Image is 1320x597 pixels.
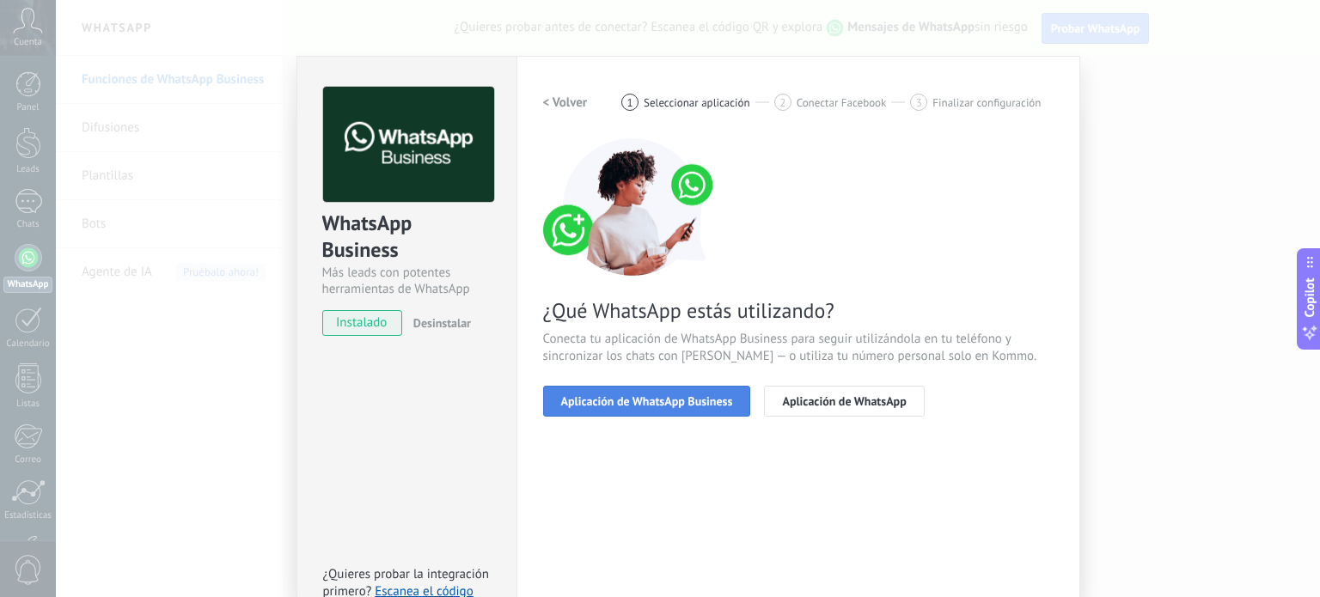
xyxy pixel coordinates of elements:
[543,297,1054,324] span: ¿Qué WhatsApp estás utilizando?
[323,87,494,203] img: logo_main.png
[322,265,492,297] div: Más leads con potentes herramientas de WhatsApp
[543,331,1054,365] span: Conecta tu aplicación de WhatsApp Business para seguir utilizándola en tu teléfono y sincronizar ...
[543,386,751,417] button: Aplicación de WhatsApp Business
[406,310,471,336] button: Desinstalar
[561,395,733,407] span: Aplicación de WhatsApp Business
[323,310,401,336] span: instalado
[322,210,492,265] div: WhatsApp Business
[543,87,588,118] button: < Volver
[627,95,633,110] span: 1
[543,138,724,276] img: connect number
[764,386,924,417] button: Aplicación de WhatsApp
[916,95,922,110] span: 3
[932,96,1041,109] span: Finalizar configuración
[797,96,887,109] span: Conectar Facebook
[413,315,471,331] span: Desinstalar
[543,94,588,111] h2: < Volver
[1301,277,1318,317] span: Copilot
[782,395,906,407] span: Aplicación de WhatsApp
[644,96,750,109] span: Seleccionar aplicación
[779,95,785,110] span: 2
